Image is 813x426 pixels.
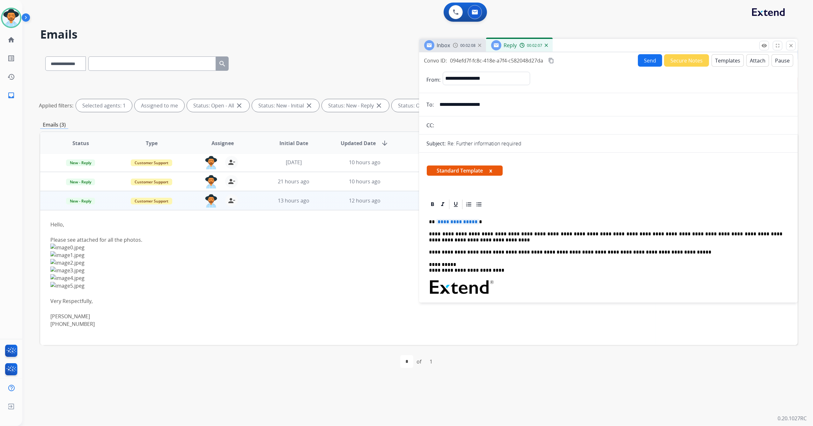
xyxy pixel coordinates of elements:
mat-icon: arrow_downward [381,139,388,147]
mat-icon: person_remove [228,197,235,204]
span: 00:02:07 [527,43,543,48]
span: Updated Date [341,139,376,147]
span: 12 hours ago [349,197,381,204]
span: Assignee [211,139,234,147]
p: Emails (3) [40,121,68,129]
img: avatar [2,9,20,27]
h2: Emails [40,28,798,41]
img: agent-avatar [205,175,218,188]
div: Status: New - Reply [322,99,389,112]
div: Assigned to me [135,99,184,112]
span: Customer Support [131,198,172,204]
div: Ordered List [464,200,474,209]
span: 10 hours ago [349,159,381,166]
p: Re: Further information required [448,140,522,147]
mat-icon: list_alt [7,55,15,62]
span: 21 hours ago [278,178,309,185]
p: CC: [427,121,434,129]
span: 10 hours ago [349,178,381,185]
img: image3.jpeg [50,267,646,274]
p: To: [427,101,434,108]
span: Reply [504,42,517,49]
div: Please see attached for all the photos. [50,236,646,244]
mat-icon: search [218,60,226,68]
span: New - Reply [66,159,95,166]
span: [DATE] [286,159,302,166]
div: Underline [451,200,461,209]
div: Bullet List [474,200,484,209]
img: image5.jpeg [50,282,646,290]
span: 00:02:08 [461,43,476,48]
span: Inbox [437,42,450,49]
mat-icon: inbox [7,92,15,99]
span: Customer Support [131,159,172,166]
mat-icon: fullscreen [775,43,780,48]
div: Status: New - Initial [252,99,319,112]
button: Attach [746,54,769,67]
mat-icon: home [7,36,15,44]
button: Templates [712,54,744,67]
mat-icon: close [235,102,243,109]
span: Standard Template [427,165,503,176]
span: New - Reply [66,198,95,204]
button: Pause [772,54,793,67]
mat-icon: remove_red_eye [761,43,767,48]
span: 094efd7f-fc8c-418e-a7f4-c582048d27da [450,57,543,64]
button: Send [638,54,662,67]
div: Very Respectfully, [50,297,646,328]
mat-icon: history [7,73,15,81]
p: Subject: [427,140,446,147]
img: image4.jpeg [50,274,646,282]
div: Hello, [50,221,646,335]
mat-icon: person_remove [228,158,235,166]
span: Customer Support [131,179,172,185]
div: 1 [425,355,438,368]
img: image0.jpeg [50,244,646,251]
div: Italic [438,200,447,209]
span: 13 hours ago [278,197,309,204]
span: Status [72,139,89,147]
img: agent-avatar [205,156,218,169]
mat-icon: person_remove [228,178,235,185]
div: Selected agents: 1 [76,99,132,112]
p: From: [427,76,441,84]
button: Secure Notes [664,54,709,67]
mat-icon: close [375,102,383,109]
div: [PHONE_NUMBER] [50,320,646,328]
p: Convo ID: [424,57,447,64]
div: of [417,358,421,365]
div: Status: On-hold – Internal [392,99,475,112]
img: image2.jpeg [50,259,646,267]
p: 0.20.1027RC [778,415,807,422]
mat-icon: close [305,102,313,109]
button: x [490,167,492,174]
img: image1.jpeg [50,251,646,259]
span: New - Reply [66,179,95,185]
mat-icon: close [788,43,794,48]
span: Initial Date [279,139,308,147]
p: Applied filters: [39,102,73,109]
img: agent-avatar [205,194,218,208]
div: Status: Open - All [187,99,249,112]
div: Bold [428,200,437,209]
mat-icon: content_copy [548,58,554,63]
span: Type [146,139,158,147]
div: [PERSON_NAME] [50,312,646,320]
